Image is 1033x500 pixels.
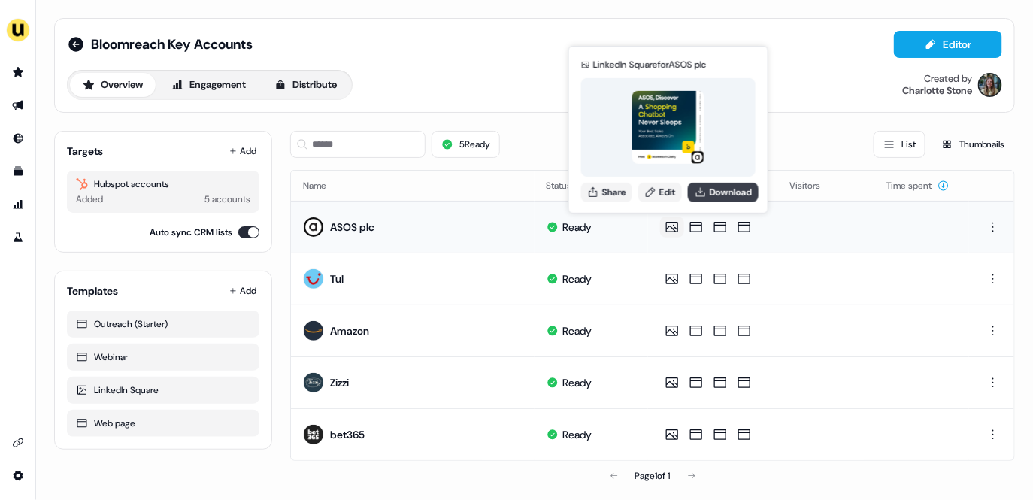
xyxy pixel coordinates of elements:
div: Outreach (Starter) [76,317,250,332]
div: Amazon [330,323,369,338]
button: 5Ready [432,131,500,158]
button: Time spent [886,172,950,199]
a: Go to integrations [6,464,30,488]
div: bet365 [330,427,365,442]
img: asset preview [632,91,705,164]
a: Go to prospects [6,60,30,84]
div: Page 1 of 1 [635,468,671,483]
div: Hubspot accounts [76,177,250,192]
div: LinkedIn Square [76,383,250,398]
label: Auto sync CRM lists [150,225,232,240]
div: Ready [563,271,592,286]
a: Go to experiments [6,226,30,250]
button: Name [303,172,344,199]
div: Ready [563,220,592,235]
div: LinkedIn Square for ASOS plc [593,57,707,72]
button: Editor [894,31,1002,58]
div: Templates [67,283,118,298]
div: Tui [330,271,344,286]
div: Ready [563,323,592,338]
div: Ready [563,427,592,442]
div: Added [76,192,103,207]
button: Visitors [789,172,838,199]
button: Engagement [159,73,259,97]
button: Download [688,182,759,202]
button: Thumbnails [932,131,1015,158]
a: Go to templates [6,159,30,183]
button: Distribute [262,73,350,97]
div: Targets [67,144,103,159]
a: Editor [894,38,1002,54]
button: Add [226,280,259,302]
button: Share [581,182,632,202]
div: Charlotte Stone [902,85,972,97]
div: Webinar [76,350,250,365]
a: Go to Inbound [6,126,30,150]
a: Go to integrations [6,431,30,455]
div: Ready [563,375,592,390]
div: Created by [924,73,972,85]
div: ASOS plc [330,220,374,235]
a: Go to outbound experience [6,93,30,117]
div: Web page [76,416,250,431]
a: Edit [638,182,682,202]
button: Add [226,141,259,162]
a: Go to attribution [6,192,30,217]
img: Charlotte [978,73,1002,97]
div: Zizzi [330,375,349,390]
button: Overview [70,73,156,97]
div: 5 accounts [204,192,250,207]
button: Status [547,172,590,199]
button: List [874,131,925,158]
span: Bloomreach Key Accounts [91,35,253,53]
